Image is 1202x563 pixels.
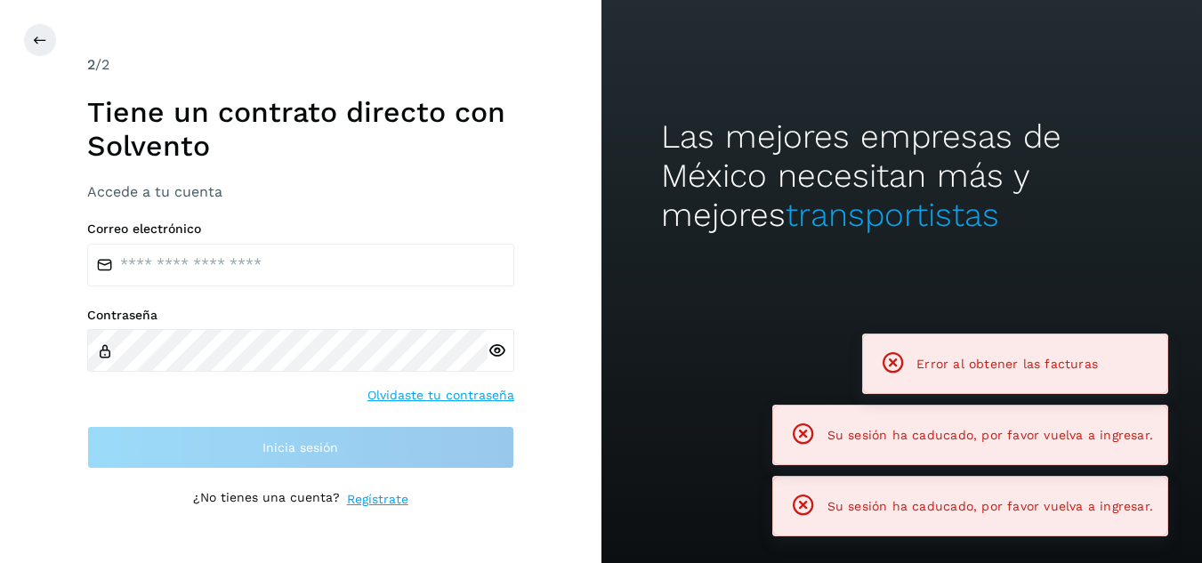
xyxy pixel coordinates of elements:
[661,117,1141,236] h2: Las mejores empresas de México necesitan más y mejores
[87,221,514,237] label: Correo electrónico
[87,56,95,73] span: 2
[193,490,340,509] p: ¿No tienes una cuenta?
[916,357,1098,371] span: Error al obtener las facturas
[827,499,1153,513] span: Su sesión ha caducado, por favor vuelva a ingresar.
[827,424,1153,446] span: Su sesión ha caducado, por favor vuelva a ingresar.
[87,95,514,164] h1: Tiene un contrato directo con Solvento
[367,386,514,405] a: Olvidaste tu contraseña
[786,196,999,234] span: transportistas
[87,426,514,469] button: Inicia sesión
[87,183,514,200] h3: Accede a tu cuenta
[347,490,408,509] a: Regístrate
[87,54,514,76] div: /2
[87,308,514,323] label: Contraseña
[262,441,338,454] span: Inicia sesión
